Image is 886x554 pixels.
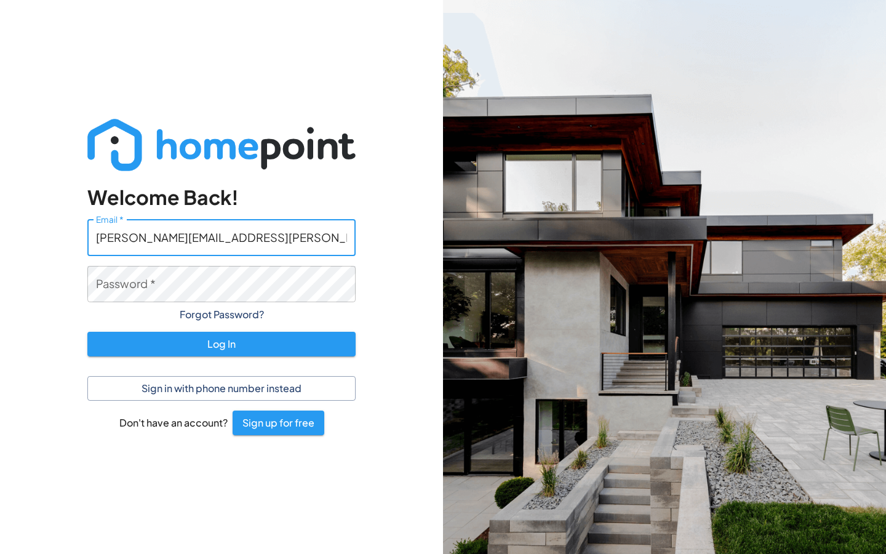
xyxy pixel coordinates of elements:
[87,332,356,356] button: Log In
[87,302,356,327] button: Forgot Password?
[233,411,324,435] button: Sign up for free
[87,119,356,171] img: Logo
[87,185,356,210] h4: Welcome Back!
[96,214,123,226] label: Email
[87,219,356,255] input: hi@example.com
[87,376,356,401] button: Sign in with phone number instead
[119,415,228,430] h6: Don't have an account?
